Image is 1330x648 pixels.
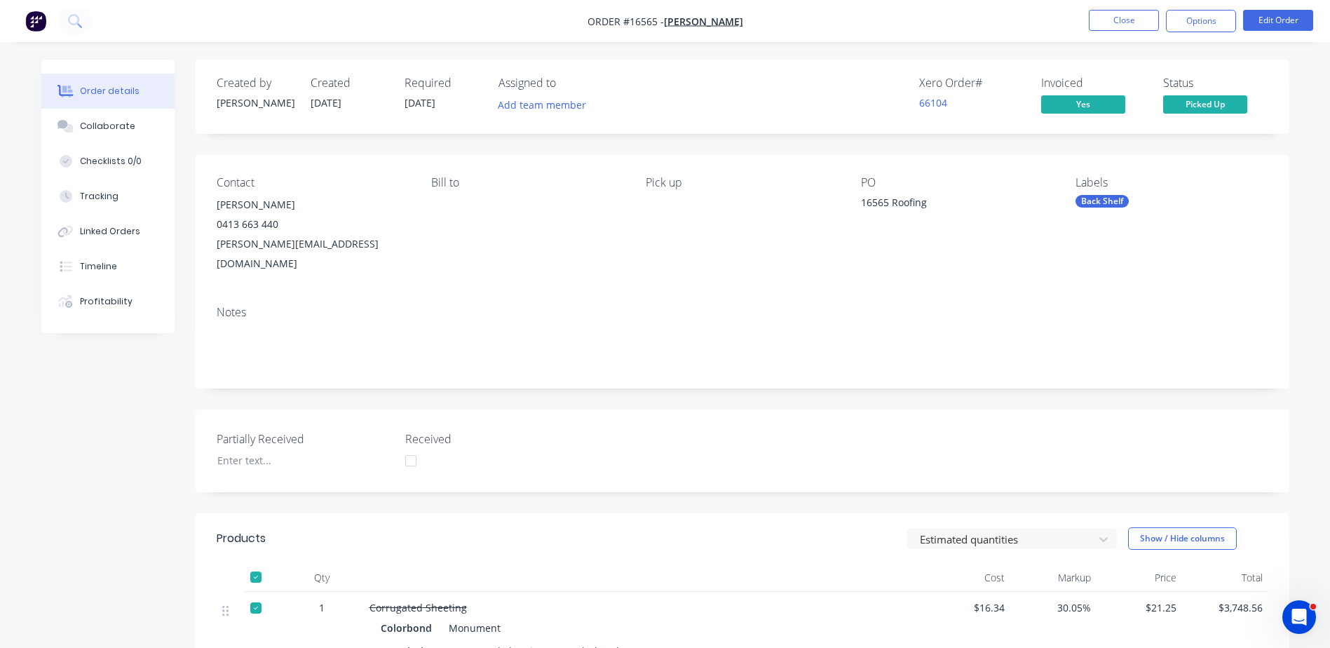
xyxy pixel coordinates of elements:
a: 66104 [919,96,947,109]
div: 16565 Roofing [861,195,1036,215]
span: Picked Up [1163,95,1247,113]
span: $21.25 [1102,600,1177,615]
div: Required [405,76,482,90]
div: 0413 663 440 [217,215,409,234]
div: Cost [925,564,1011,592]
div: Contact [217,176,409,189]
div: [PERSON_NAME] [217,195,409,215]
div: Monument [443,618,501,638]
span: $16.34 [930,600,1005,615]
button: Options [1166,10,1236,32]
div: Notes [217,306,1268,319]
img: Factory [25,11,46,32]
div: Created by [217,76,294,90]
div: [PERSON_NAME]0413 663 440[PERSON_NAME][EMAIL_ADDRESS][DOMAIN_NAME] [217,195,409,274]
div: Pick up [646,176,838,189]
div: Collaborate [80,120,135,133]
label: Received [405,431,581,447]
button: Show / Hide columns [1128,527,1237,550]
button: Order details [41,74,175,109]
div: Price [1097,564,1183,592]
div: Order details [80,85,140,97]
div: Profitability [80,295,133,308]
button: Picked Up [1163,95,1247,116]
span: 30.05% [1016,600,1091,615]
div: Tracking [80,190,118,203]
button: Add team member [490,95,593,114]
button: Collaborate [41,109,175,144]
button: Profitability [41,284,175,319]
div: Bill to [431,176,623,189]
button: Linked Orders [41,214,175,249]
div: Timeline [80,260,117,273]
a: [PERSON_NAME] [664,15,743,28]
span: 1 [319,600,325,615]
div: Checklists 0/0 [80,155,142,168]
div: Linked Orders [80,225,140,238]
div: Markup [1010,564,1097,592]
div: Status [1163,76,1268,90]
div: [PERSON_NAME] [217,95,294,110]
div: Invoiced [1041,76,1146,90]
div: Back Shelf [1075,195,1129,208]
span: [DATE] [405,96,435,109]
span: Order #16565 - [588,15,664,28]
div: Xero Order # [919,76,1024,90]
div: Labels [1075,176,1268,189]
div: Created [311,76,388,90]
label: Partially Received [217,431,392,447]
button: Edit Order [1243,10,1313,31]
button: Timeline [41,249,175,284]
span: Corrugated Sheeting [369,601,467,614]
div: Colorbond [381,618,437,638]
div: [PERSON_NAME][EMAIL_ADDRESS][DOMAIN_NAME] [217,234,409,274]
div: Total [1182,564,1268,592]
span: [DATE] [311,96,341,109]
button: Tracking [41,179,175,214]
span: $3,748.56 [1188,600,1263,615]
button: Checklists 0/0 [41,144,175,179]
span: Yes [1041,95,1125,113]
div: Qty [280,564,364,592]
button: Add team member [498,95,594,114]
div: PO [861,176,1053,189]
button: Close [1089,10,1159,31]
div: Products [217,530,266,547]
iframe: Intercom live chat [1282,600,1316,634]
div: Assigned to [498,76,639,90]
